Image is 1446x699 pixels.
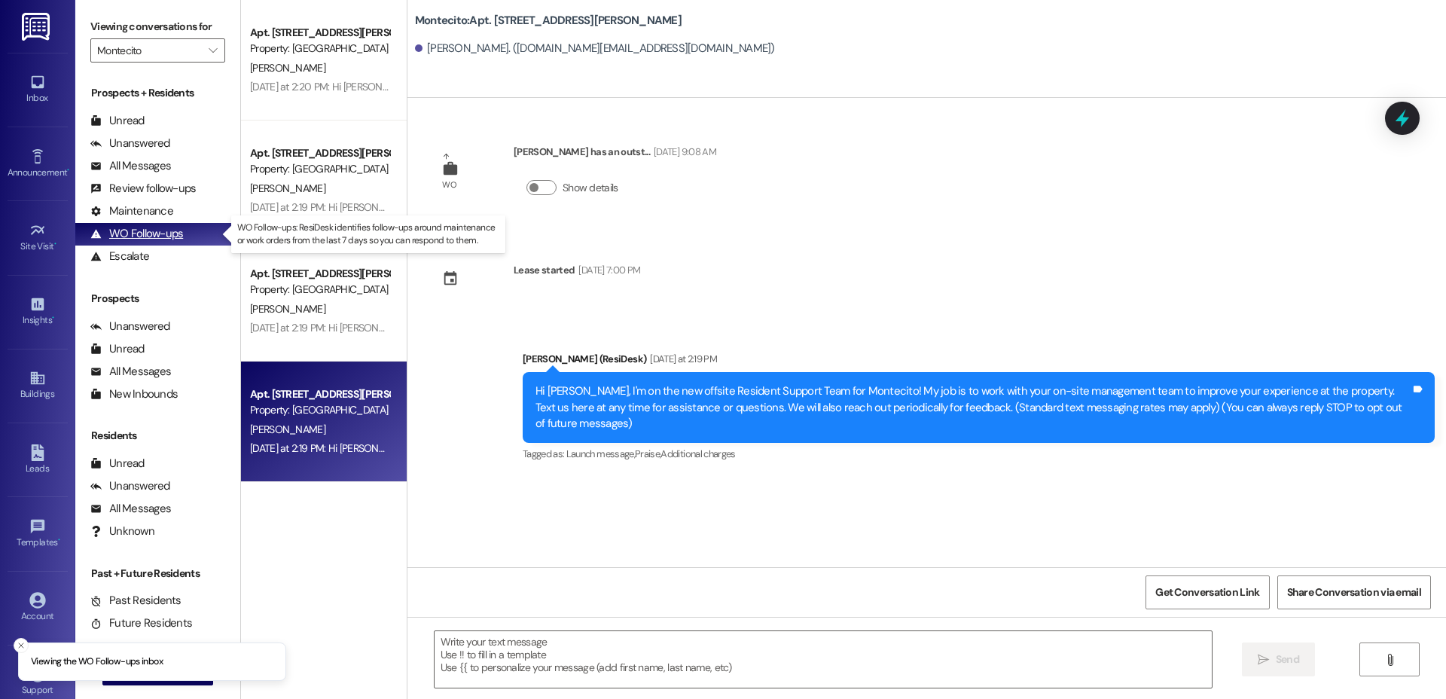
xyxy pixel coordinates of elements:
[90,456,145,472] div: Unread
[575,262,640,278] div: [DATE] 7:00 PM
[90,181,196,197] div: Review follow-ups
[566,447,635,460] span: Launch message ,
[250,423,325,436] span: [PERSON_NAME]
[8,69,68,110] a: Inbox
[1276,652,1299,667] span: Send
[90,523,154,539] div: Unknown
[415,41,775,56] div: [PERSON_NAME]. ([DOMAIN_NAME][EMAIL_ADDRESS][DOMAIN_NAME])
[250,282,389,298] div: Property: [GEOGRAPHIC_DATA]
[75,428,240,444] div: Residents
[442,177,456,193] div: WO
[90,249,149,264] div: Escalate
[90,113,145,129] div: Unread
[90,136,170,151] div: Unanswered
[250,182,325,195] span: [PERSON_NAME]
[90,593,182,609] div: Past Residents
[209,44,217,56] i: 
[660,447,735,460] span: Additional charges
[8,292,68,332] a: Insights •
[8,588,68,628] a: Account
[54,239,56,249] span: •
[514,144,716,165] div: [PERSON_NAME] has an outst...
[90,226,183,242] div: WO Follow-ups
[90,15,225,38] label: Viewing conversations for
[67,165,69,176] span: •
[514,262,575,278] div: Lease started
[250,266,389,282] div: Apt. [STREET_ADDRESS][PERSON_NAME]
[90,478,170,494] div: Unanswered
[523,443,1435,465] div: Tagged as:
[31,655,163,669] p: Viewing the WO Follow-ups inbox
[90,203,173,219] div: Maintenance
[52,313,54,323] span: •
[8,365,68,406] a: Buildings
[8,218,68,258] a: Site Visit •
[250,402,389,418] div: Property: [GEOGRAPHIC_DATA]
[90,341,145,357] div: Unread
[635,447,660,460] span: Praise ,
[75,566,240,581] div: Past + Future Residents
[90,615,192,631] div: Future Residents
[523,351,1435,372] div: [PERSON_NAME] (ResiDesk)
[90,386,178,402] div: New Inbounds
[1384,654,1396,666] i: 
[563,180,618,196] label: Show details
[75,85,240,101] div: Prospects + Residents
[97,38,201,63] input: All communities
[250,61,325,75] span: [PERSON_NAME]
[1146,575,1269,609] button: Get Conversation Link
[90,501,171,517] div: All Messages
[250,145,389,161] div: Apt. [STREET_ADDRESS][PERSON_NAME]
[237,221,499,247] p: WO Follow-ups: ResiDesk identifies follow-ups around maintenance or work orders from the last 7 d...
[535,383,1411,432] div: Hi [PERSON_NAME], I'm on the new offsite Resident Support Team for Montecito! My job is to work w...
[90,364,171,380] div: All Messages
[90,319,170,334] div: Unanswered
[22,13,53,41] img: ResiDesk Logo
[1287,585,1421,600] span: Share Conversation via email
[250,25,389,41] div: Apt. [STREET_ADDRESS][PERSON_NAME]
[8,440,68,481] a: Leads
[250,161,389,177] div: Property: [GEOGRAPHIC_DATA]
[1258,654,1269,666] i: 
[250,386,389,402] div: Apt. [STREET_ADDRESS][PERSON_NAME]
[646,351,717,367] div: [DATE] at 2:19 PM
[8,514,68,554] a: Templates •
[250,41,389,56] div: Property: [GEOGRAPHIC_DATA]
[1155,585,1259,600] span: Get Conversation Link
[650,144,716,160] div: [DATE] 9:08 AM
[90,158,171,174] div: All Messages
[1242,643,1315,676] button: Send
[415,13,682,29] b: Montecito: Apt. [STREET_ADDRESS][PERSON_NAME]
[75,291,240,307] div: Prospects
[58,535,60,545] span: •
[1277,575,1431,609] button: Share Conversation via email
[14,638,29,653] button: Close toast
[250,302,325,316] span: [PERSON_NAME]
